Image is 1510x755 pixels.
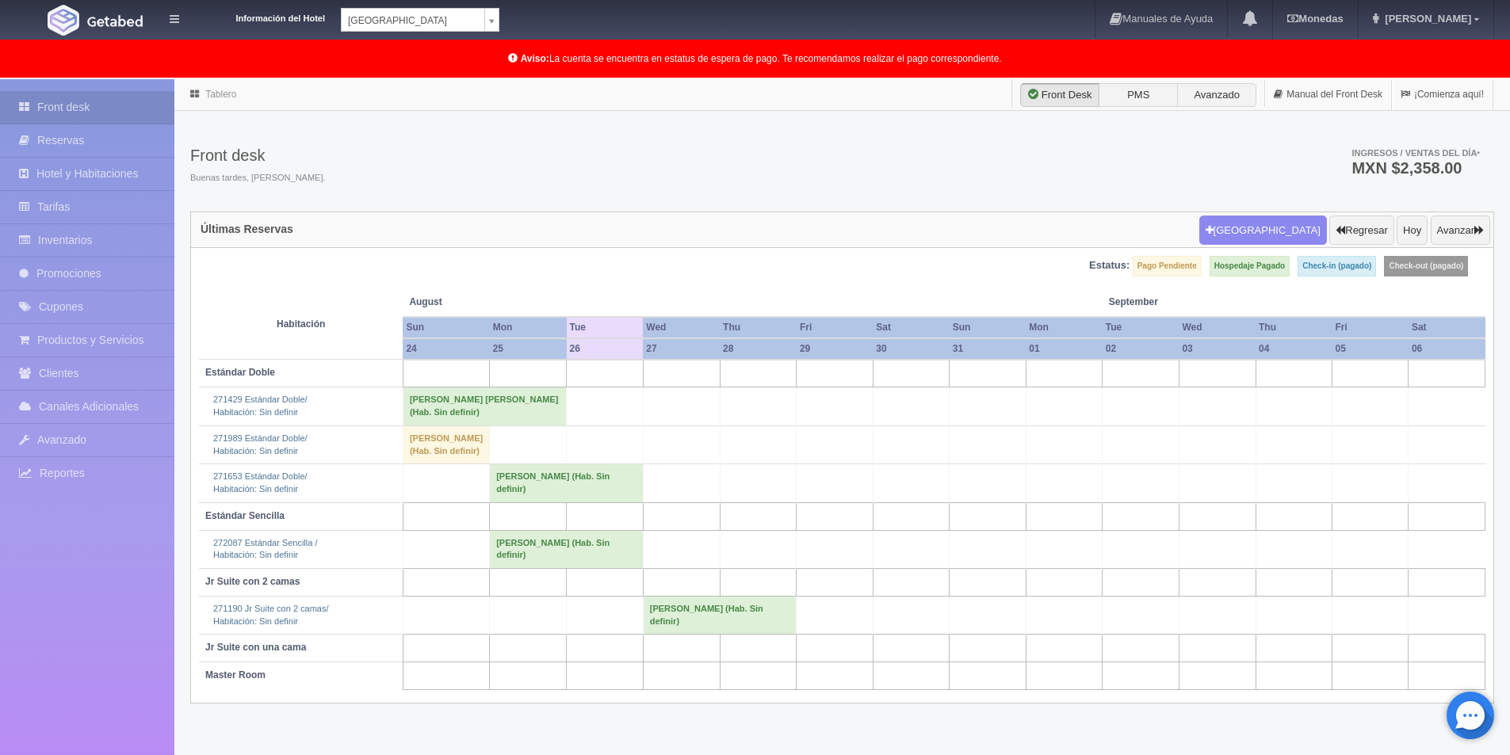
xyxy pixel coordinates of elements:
td: [PERSON_NAME] (Hab. Sin definir) [403,425,489,463]
span: Ingresos / Ventas del día [1351,148,1480,158]
a: ¡Comienza aquí! [1392,79,1493,110]
th: 06 [1409,338,1485,360]
th: 31 [950,338,1026,360]
th: Mon [1026,317,1103,338]
strong: Habitación [277,318,325,330]
th: 25 [490,338,567,360]
label: Front Desk [1020,83,1099,107]
label: Estatus: [1089,258,1130,273]
td: [PERSON_NAME] (Hab. Sin definir) [490,530,644,568]
a: 271989 Estándar Doble/Habitación: Sin definir [213,433,308,456]
td: [PERSON_NAME] (Hab. Sin definir) [490,464,644,502]
img: Getabed [87,15,143,27]
th: 24 [403,338,489,360]
h3: Front desk [190,147,326,164]
th: 01 [1026,338,1103,360]
th: Tue [567,317,644,338]
label: Hospedaje Pagado [1210,256,1290,276]
th: Sat [1409,317,1485,338]
b: Master Room [205,669,266,681]
a: 271429 Estándar Doble/Habitación: Sin definir [213,395,308,417]
th: Sat [873,317,949,338]
th: 26 [567,338,644,360]
th: Fri [1332,317,1409,338]
th: Wed [1179,317,1256,338]
label: Pago Pendiente [1133,256,1202,276]
b: Jr Suite con una cama [205,642,306,653]
th: Thu [720,317,797,338]
th: 04 [1256,338,1332,360]
a: 271190 Jr Suite con 2 camas/Habitación: Sin definir [213,604,329,626]
th: Wed [643,317,720,338]
button: [GEOGRAPHIC_DATA] [1199,215,1327,246]
th: Thu [1256,317,1332,338]
span: August [409,296,560,309]
button: Avanzar [1431,215,1490,246]
img: Getabed [48,5,79,36]
td: [PERSON_NAME] (Hab. Sin definir) [643,597,797,635]
th: 03 [1179,338,1256,360]
th: Sun [950,317,1026,338]
dt: Información del Hotel [198,8,325,25]
a: [GEOGRAPHIC_DATA] [341,8,499,32]
span: [GEOGRAPHIC_DATA] [348,9,478,32]
th: 02 [1103,338,1179,360]
th: 30 [873,338,949,360]
th: 27 [643,338,720,360]
th: 28 [720,338,797,360]
button: Hoy [1397,215,1428,246]
label: Check-out (pagado) [1384,256,1468,276]
th: Tue [1103,317,1179,338]
label: Check-in (pagado) [1298,256,1376,276]
a: 271653 Estándar Doble/Habitación: Sin definir [213,471,308,494]
th: Sun [403,317,489,338]
th: 29 [797,338,873,360]
h3: MXN $2,358.00 [1351,160,1480,176]
span: [PERSON_NAME] [1381,13,1471,25]
b: Estándar Doble [205,367,275,378]
b: Aviso: [521,53,549,64]
th: Mon [490,317,567,338]
b: Jr Suite con 2 camas [205,576,300,587]
h4: Últimas Reservas [201,223,293,235]
a: 272087 Estándar Sencilla /Habitación: Sin definir [213,538,317,560]
a: Manual del Front Desk [1265,79,1391,110]
span: September [1109,296,1249,309]
span: Buenas tardes, [PERSON_NAME]. [190,172,326,185]
label: Avanzado [1177,83,1256,107]
th: 05 [1332,338,1409,360]
b: Estándar Sencilla [205,510,285,521]
b: Monedas [1287,13,1343,25]
td: [PERSON_NAME] [PERSON_NAME] (Hab. Sin definir) [403,387,566,425]
th: Fri [797,317,873,338]
a: Tablero [205,89,236,100]
label: PMS [1099,83,1178,107]
button: Regresar [1329,215,1393,246]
